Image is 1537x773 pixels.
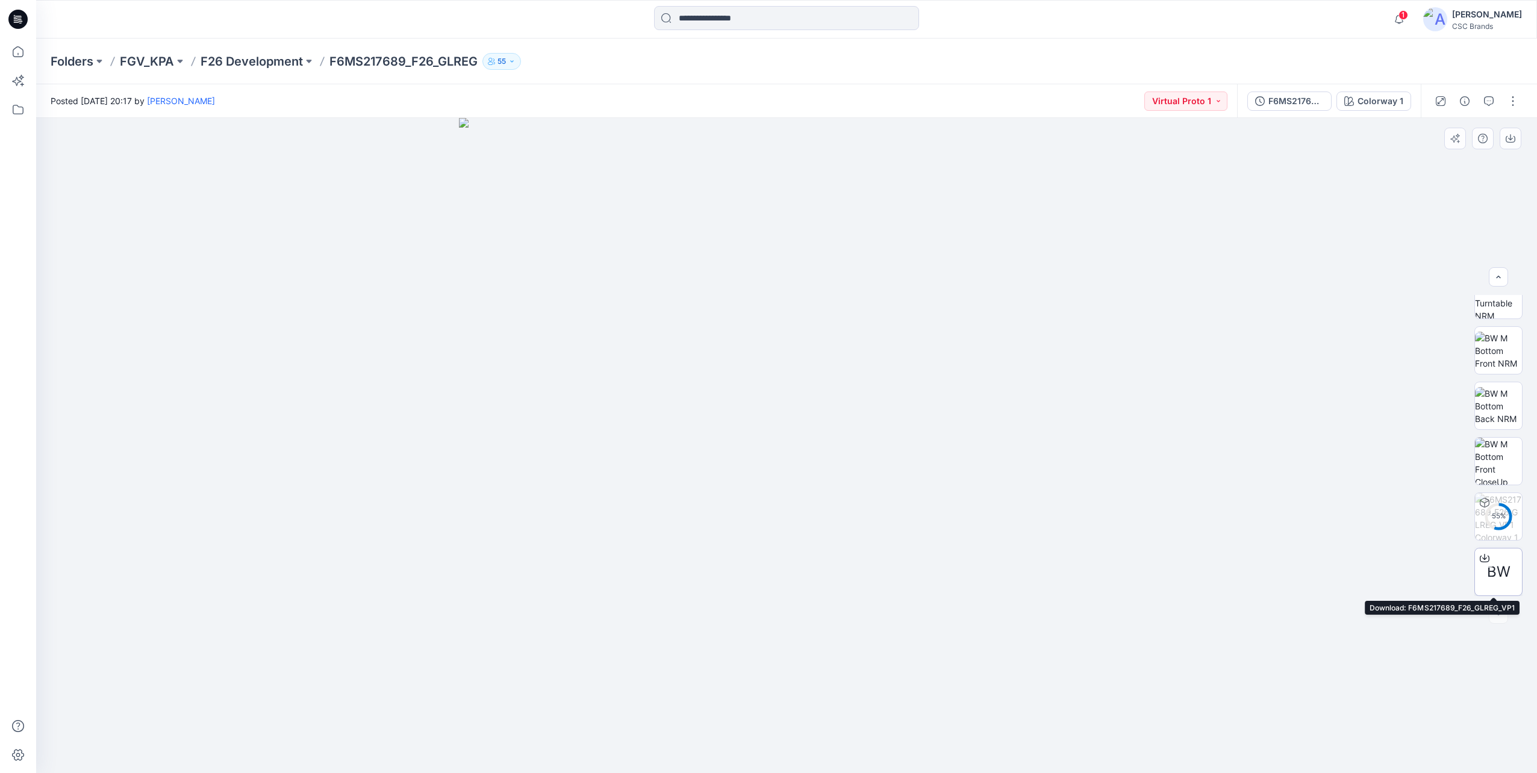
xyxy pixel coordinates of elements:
a: [PERSON_NAME] [147,96,215,106]
a: Folders [51,53,93,70]
p: 55 [497,55,506,68]
img: BW M Bottom Back NRM [1475,387,1522,425]
img: F6MS217689_F26_GLREG_VP1 Colorway 1 [1475,493,1522,540]
div: 55 % [1484,511,1513,521]
span: 1 [1398,10,1408,20]
div: F6MS217689_F26_GLREG_VP1 [1268,95,1324,108]
p: F6MS217689_F26_GLREG [329,53,478,70]
img: eyJhbGciOiJIUzI1NiIsImtpZCI6IjAiLCJzbHQiOiJzZXMiLCJ0eXAiOiJKV1QifQ.eyJkYXRhIjp7InR5cGUiOiJzdG9yYW... [459,118,1114,773]
button: F6MS217689_F26_GLREG_VP1 [1247,92,1332,111]
div: [PERSON_NAME] [1452,7,1522,22]
a: F26 Development [201,53,303,70]
span: Posted [DATE] 20:17 by [51,95,215,107]
div: Colorway 1 [1358,95,1403,108]
a: FGV_KPA [120,53,174,70]
img: avatar [1423,7,1447,31]
div: CSC Brands [1452,22,1522,31]
button: 55 [482,53,521,70]
img: BW M Bottom Front CloseUp NRM [1475,438,1522,485]
img: BW M Bottom Front NRM [1475,332,1522,370]
button: Colorway 1 [1336,92,1411,111]
span: BW [1487,561,1510,583]
img: BW M Bottom Turntable NRM [1475,272,1522,318]
button: Details [1455,92,1474,111]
